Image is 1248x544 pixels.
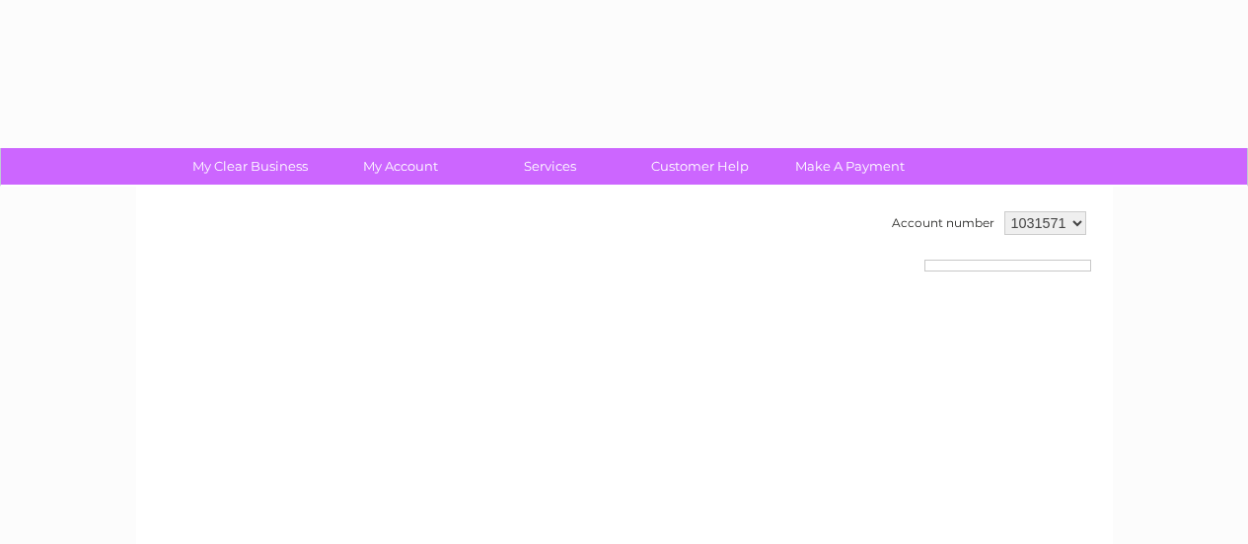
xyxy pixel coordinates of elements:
[469,148,631,185] a: Services
[887,206,999,240] td: Account number
[319,148,481,185] a: My Account
[769,148,931,185] a: Make A Payment
[169,148,331,185] a: My Clear Business
[619,148,781,185] a: Customer Help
